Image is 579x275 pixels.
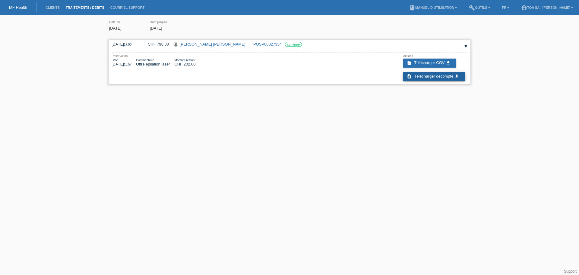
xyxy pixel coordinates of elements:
div: Date [112,59,131,62]
i: get_app [446,60,451,65]
i: get_app [454,74,459,79]
span: Télécharger décompte [414,74,453,78]
a: account_circleTOA SA - [PERSON_NAME] ▾ [518,6,576,9]
a: Courriel Support [107,6,147,9]
span: 16:57 [124,63,131,66]
i: description [407,74,412,79]
div: étendre/coller [461,42,470,51]
div: CHF 798.00 [140,42,169,46]
div: Actions [403,54,467,58]
a: description Télécharger décompte get_app [403,72,465,81]
i: description [407,60,412,65]
a: Clients [43,6,63,9]
span: Télécharger CGV [414,60,445,65]
a: MF Health [9,5,27,10]
div: [DATE] [112,42,136,46]
div: Offre épilation laser [136,59,170,66]
i: book [409,5,415,11]
a: POSP00027334 [253,42,282,46]
div: CHF 202.00 [174,59,195,66]
div: Commentaire [136,59,170,62]
i: build [469,5,475,11]
a: FR ▾ [499,6,512,9]
a: bookManuel d’utilisation ▾ [406,6,460,9]
a: buildOutils ▾ [466,6,493,9]
a: Traitements / débits [63,6,107,9]
i: account_circle [521,5,527,11]
span: 17:00 [124,43,131,46]
a: Support [564,269,577,273]
div: Montant restant [174,59,195,62]
div: [DATE] [112,59,131,66]
label: confirmé [285,42,302,47]
a: description Télécharger CGV get_app [403,59,456,68]
a: [PERSON_NAME] [PERSON_NAME] [180,42,245,46]
div: Réservation [112,54,205,58]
